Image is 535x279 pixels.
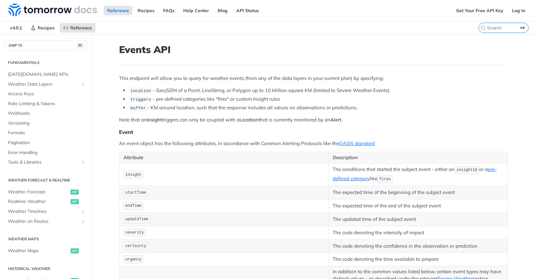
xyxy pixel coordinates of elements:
[5,80,87,89] a: Weather Data LayersShow subpages for Weather Data Layers
[80,82,86,87] button: Show subpages for Weather Data Layers
[333,202,503,210] p: The expected time of the end of the subject event
[8,208,79,215] span: Weather Timelines
[5,128,87,138] a: Formats
[6,23,26,33] span: v4.0.1
[38,25,55,31] span: Recipes
[333,166,496,182] a: pre-defined category
[8,198,69,205] span: Realtime Weather
[333,154,503,161] p: Description
[119,116,508,124] p: Note that an triggers can only be coupled with a that is currently monitored by an .
[333,189,503,196] p: The expected time of the beginning of the subject event
[71,199,79,204] span: get
[5,119,87,128] a: Versioning
[5,177,87,183] h2: Weather Forecast & realtime
[129,87,508,94] li: - GeoJSON of a Point, LineString, or Polygon up to 10 Million square KM (limited to Severe Weathe...
[160,6,178,15] a: FAQs
[5,109,87,118] a: Webhooks
[129,96,508,103] li: - pre-defined categories like "fires" or custom Insight rules
[5,197,87,206] a: Realtime Weatherget
[5,236,87,242] h2: Weather Maps
[8,101,86,107] span: Rate Limiting & Tokens
[333,243,503,250] p: The code denoting the confidence in the observation or prediction
[27,23,58,33] a: Recipes
[8,71,86,78] span: [DATE][DOMAIN_NAME] APIs
[239,117,259,123] strong: Location
[339,140,374,146] a: OASIS standard
[5,60,87,66] h2: Fundamentals
[119,75,508,82] p: This endpoint will allow you to query for weather events (from any of the data layers in your cur...
[8,140,86,146] span: Pagination
[5,207,87,216] a: Weather TimelinesShow subpages for Weather Timelines
[333,216,503,223] p: The updated time of the subject event
[480,25,486,30] svg: Search
[125,190,146,195] span: startTime
[125,204,141,208] span: endTime
[8,150,86,156] span: Error Handling
[119,129,508,135] div: Event
[456,168,477,172] span: insightId
[5,266,87,272] h2: Historical Weather
[60,23,95,33] a: Reference
[134,6,158,15] a: Recipes
[214,6,231,15] a: Blog
[130,89,151,93] span: location
[5,41,87,50] button: JUMP TO⌘/
[125,217,148,221] span: updateTime
[5,187,87,197] a: Weather Forecastget
[8,120,86,127] span: Versioning
[5,246,87,256] a: Weather Mapsget
[71,248,79,253] span: get
[125,230,144,235] span: severity
[5,138,87,148] a: Pagination
[453,6,507,15] a: Get Your Free API Key
[147,117,162,123] strong: Insight
[129,104,508,112] li: - KM around location, such that the response includes all values on observations or predictions.
[333,166,503,184] p: The conditions that started the subject event - either an or a like
[124,154,324,161] p: Attribute
[77,43,84,48] span: ⌘/
[8,91,86,97] span: Access Keys
[8,81,79,88] span: Weather Data Layers
[333,256,503,263] p: The code denoting the time available to prepare
[8,218,79,225] span: Weather on Routes
[5,158,87,167] a: Tools & LibrariesShow subpages for Tools & Libraries
[330,117,341,123] strong: Alert
[8,130,86,136] span: Formats
[8,248,69,254] span: Weather Maps
[130,106,146,111] span: buffer
[130,97,151,102] span: triggers
[509,6,529,15] a: Log In
[8,189,69,195] span: Weather Forecast
[5,217,87,226] a: Weather on RoutesShow subpages for Weather on Routes
[5,70,87,79] a: [DATE][DOMAIN_NAME] APIs
[5,148,87,158] a: Error Handling
[180,6,213,15] a: Help Center
[5,99,87,109] a: Rate Limiting & Tokens
[70,25,92,31] span: Reference
[125,173,141,177] span: insight
[125,244,146,248] span: certainty
[119,44,508,55] h1: Events API
[5,89,87,99] a: Access Keys
[8,4,97,16] img: Tomorrow.io Weather API Docs
[80,219,86,224] button: Show subpages for Weather on Routes
[104,6,132,15] a: Reference
[233,6,262,15] a: API Status
[125,257,141,262] span: urgency
[8,110,86,117] span: Webhooks
[71,190,79,195] span: get
[519,25,527,31] kbd: ⌘K
[80,209,86,214] button: Show subpages for Weather Timelines
[119,140,508,147] p: An event object has the following attributes, in accordance with Common Alerting Protocols like t...
[379,177,391,182] span: fires
[333,229,503,236] p: The code denoting the intensity of impact
[80,160,86,165] button: Show subpages for Tools & Libraries
[8,159,79,166] span: Tools & Libraries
